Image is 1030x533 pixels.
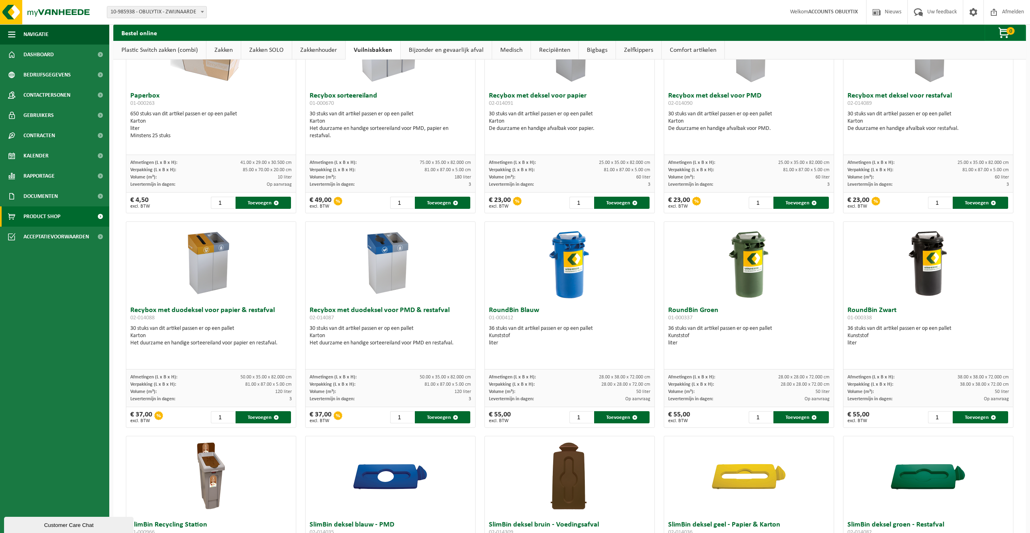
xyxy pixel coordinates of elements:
span: 60 liter [995,175,1009,180]
span: 0 [1007,27,1015,35]
span: Levertermijn in dagen: [668,182,713,187]
input: 1 [749,411,773,423]
button: Toevoegen [415,197,470,209]
img: 02-014309 [529,436,610,517]
span: excl. BTW [310,204,331,209]
span: 10-985938 - OBULYTIX - ZWIJNAARDE [107,6,207,18]
span: Volume (m³): [310,175,336,180]
span: Volume (m³): [668,389,694,394]
span: 02-014090 [668,100,692,106]
span: Verpakking (L x B x H): [489,382,535,387]
span: Volume (m³): [310,389,336,394]
span: Op aanvraag [267,182,292,187]
span: Op aanvraag [984,397,1009,401]
span: Verpakking (L x B x H): [310,382,355,387]
span: 01-000338 [847,315,872,321]
span: Op aanvraag [805,397,830,401]
button: Toevoegen [953,197,1008,209]
span: 81.00 x 87.00 x 5.00 cm [604,168,650,172]
div: Minstens 25 stuks [130,132,292,140]
img: 01-000966 [170,436,251,517]
span: Afmetingen (L x B x H): [130,375,177,380]
a: Bijzonder en gevaarlijk afval [401,41,492,59]
span: Volume (m³): [847,389,874,394]
span: Verpakking (L x B x H): [130,168,176,172]
input: 1 [569,411,593,423]
span: 50.00 x 35.00 x 82.000 cm [420,375,471,380]
button: Toevoegen [773,197,829,209]
span: Volume (m³): [489,175,515,180]
span: 81.00 x 87.00 x 5.00 cm [962,168,1009,172]
span: 38.00 x 38.00 x 72.00 cm [960,382,1009,387]
span: excl. BTW [847,418,869,423]
h3: Recybox sorteereiland [310,92,471,108]
div: 30 stuks van dit artikel passen er op een pallet [310,325,471,347]
img: 01-000412 [549,222,590,303]
div: De duurzame en handige afvalbak voor papier. [489,125,650,132]
a: Recipiënten [531,41,578,59]
span: Levertermijn in dagen: [668,397,713,401]
div: € 23,00 [847,197,869,209]
span: Levertermijn in dagen: [847,397,892,401]
span: Bedrijfsgegevens [23,65,71,85]
span: Afmetingen (L x B x H): [310,160,357,165]
h3: Recybox met duodeksel voor papier & restafval [130,307,292,323]
span: 01-000412 [489,315,513,321]
a: Vuilnisbakken [346,41,400,59]
span: 60 liter [636,175,650,180]
div: liter [668,340,830,347]
span: 60 liter [816,175,830,180]
div: Kunststof [489,332,650,340]
span: Levertermijn in dagen: [310,397,355,401]
span: Levertermijn in dagen: [847,182,892,187]
div: € 55,00 [489,411,511,423]
span: excl. BTW [130,418,152,423]
div: Karton [310,118,471,125]
span: Volume (m³): [847,175,874,180]
span: Volume (m³): [489,389,515,394]
div: € 55,00 [847,411,869,423]
a: Zakken SOLO [241,41,292,59]
a: Plastic Switch zakken (combi) [113,41,206,59]
div: De duurzame en handige afvalbak voor restafval. [847,125,1009,132]
span: 28.00 x 28.00 x 72.000 cm [778,375,830,380]
h3: RoundBin Blauw [489,307,650,323]
div: 36 stuks van dit artikel passen er op een pallet [847,325,1009,347]
span: Levertermijn in dagen: [130,182,175,187]
img: 02-014036 [708,436,789,517]
span: Afmetingen (L x B x H): [310,375,357,380]
h3: Paperbox [130,92,292,108]
input: 1 [569,197,593,209]
span: Verpakking (L x B x H): [847,168,893,172]
div: Karton [310,332,471,340]
div: Karton [130,332,292,340]
span: Verpakking (L x B x H): [489,168,535,172]
span: Acceptatievoorwaarden [23,227,89,247]
span: 3 [1007,182,1009,187]
div: Het duurzame en handige sorteereiland voor PMD, papier en restafval. [310,125,471,140]
div: liter [130,125,292,132]
span: 81.00 x 87.00 x 5.00 cm [425,168,471,172]
span: Documenten [23,186,58,206]
span: excl. BTW [489,418,511,423]
img: 01-000337 [728,222,769,303]
span: Verpakking (L x B x H): [668,382,714,387]
span: Contracten [23,125,55,146]
h3: Recybox met deksel voor PMD [668,92,830,108]
div: € 23,00 [668,197,690,209]
span: Volume (m³): [668,175,694,180]
span: 02-014088 [130,315,155,321]
div: Kunststof [847,332,1009,340]
a: Zakkenhouder [292,41,345,59]
div: 36 stuks van dit artikel passen er op een pallet [668,325,830,347]
div: Karton [847,118,1009,125]
button: Toevoegen [594,411,650,423]
button: Toevoegen [236,411,291,423]
span: Navigatie [23,24,49,45]
span: 120 liter [275,389,292,394]
span: 28.00 x 38.00 x 72.000 cm [599,375,650,380]
span: Levertermijn in dagen: [489,182,534,187]
div: liter [847,340,1009,347]
span: Afmetingen (L x B x H): [130,160,177,165]
h3: Recybox met duodeksel voor PMD & restafval [310,307,471,323]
